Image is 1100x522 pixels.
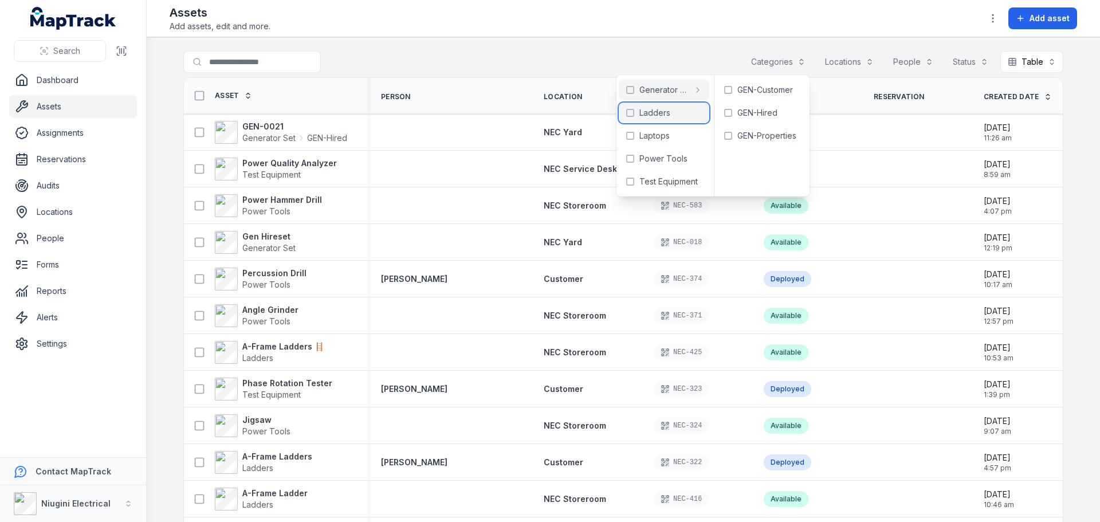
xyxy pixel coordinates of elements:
[737,107,777,119] span: GEN-Hired
[984,489,1014,500] span: [DATE]
[654,454,709,470] div: NEC-322
[654,308,709,324] div: NEC-371
[984,452,1011,464] span: [DATE]
[9,148,137,171] a: Reservations
[242,206,290,216] span: Power Tools
[215,194,322,217] a: Power Hammer DrillPower Tools
[14,40,106,62] button: Search
[1008,7,1077,29] button: Add asset
[544,457,583,468] a: Customer
[654,198,709,214] div: NEC-583
[544,347,606,358] a: NEC Storeroom
[9,95,137,118] a: Assets
[242,194,322,206] strong: Power Hammer Drill
[170,21,270,32] span: Add assets, edit and more.
[984,122,1012,134] span: [DATE]
[764,491,808,507] div: Available
[9,227,137,250] a: People
[984,305,1013,326] time: 5/13/2025, 12:57:39 PM
[9,306,137,329] a: Alerts
[639,130,670,142] span: Laptops
[242,268,307,279] strong: Percussion Drill
[984,354,1013,363] span: 10:53 am
[215,451,312,474] a: A-Frame LaddersLadders
[242,488,308,499] strong: A-Frame Ladder
[544,127,582,138] a: NEC Yard
[9,121,137,144] a: Assignments
[984,342,1013,354] span: [DATE]
[215,378,332,401] a: Phase Rotation TesterTest Equipment
[242,353,273,363] span: Ladders
[984,244,1012,253] span: 12:19 pm
[242,341,324,352] strong: A-Frame Ladders 🪜
[544,237,582,248] a: NEC Yard
[544,273,583,285] a: Customer
[818,51,881,73] button: Locations
[984,379,1011,390] span: [DATE]
[764,271,811,287] div: Deployed
[242,451,312,462] strong: A-Frame Ladders
[242,316,290,326] span: Power Tools
[639,153,687,164] span: Power Tools
[984,232,1012,253] time: 6/18/2025, 12:19:58 PM
[654,381,709,397] div: NEC-323
[215,121,347,144] a: GEN-0021Generator SetGEN-Hired
[544,383,583,395] a: Customer
[9,69,137,92] a: Dashboard
[984,379,1011,399] time: 4/15/2025, 1:39:28 PM
[41,499,111,508] strong: Niugini Electrical
[654,271,709,287] div: NEC-374
[639,107,670,119] span: Ladders
[984,207,1012,216] span: 4:07 pm
[381,457,447,468] strong: [PERSON_NAME]
[984,317,1013,326] span: 12:57 pm
[984,269,1012,280] span: [DATE]
[984,280,1012,289] span: 10:17 am
[764,381,811,397] div: Deployed
[984,464,1011,473] span: 4:57 pm
[764,198,808,214] div: Available
[30,7,116,30] a: MapTrack
[744,51,813,73] button: Categories
[874,92,924,101] span: Reservation
[984,122,1012,143] time: 8/4/2025, 11:26:58 AM
[544,457,583,467] span: Customer
[215,231,296,254] a: Gen HiresetGenerator Set
[654,491,709,507] div: NEC-416
[984,159,1011,179] time: 7/8/2025, 8:59:22 AM
[544,201,606,210] span: NEC Storeroom
[9,280,137,303] a: Reports
[654,344,709,360] div: NEC-425
[984,305,1013,317] span: [DATE]
[215,91,252,100] a: Asset
[381,273,447,285] a: [PERSON_NAME]
[886,51,941,73] button: People
[242,158,337,169] strong: Power Quality Analyzer
[764,234,808,250] div: Available
[242,231,296,242] strong: Gen Hireset
[984,232,1012,244] span: [DATE]
[737,130,796,142] span: GEN-Properties
[381,92,411,101] span: Person
[242,304,298,316] strong: Angle Grinder
[984,415,1011,427] span: [DATE]
[544,384,583,394] span: Customer
[381,383,447,395] a: [PERSON_NAME]
[984,269,1012,289] time: 5/26/2025, 10:17:52 AM
[544,493,606,505] a: NEC Storeroom
[242,243,296,253] span: Generator Set
[984,390,1011,399] span: 1:39 pm
[242,280,290,289] span: Power Tools
[215,268,307,291] a: Percussion DrillPower Tools
[544,310,606,321] a: NEC Storeroom
[544,200,606,211] a: NEC Storeroom
[984,452,1011,473] time: 4/10/2025, 4:57:19 PM
[1030,13,1070,24] span: Add asset
[984,92,1039,101] span: Created Date
[9,201,137,223] a: Locations
[544,163,617,175] a: NEC Service Desk
[544,494,606,504] span: NEC Storeroom
[984,195,1012,216] time: 7/1/2025, 4:07:21 PM
[984,195,1012,207] span: [DATE]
